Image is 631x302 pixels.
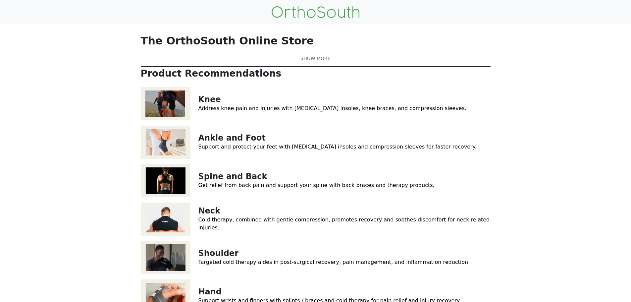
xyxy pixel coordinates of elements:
[141,164,190,197] img: Spine and Back
[198,249,238,258] a: Shoulder
[198,144,477,150] a: Support and protect your feet with [MEDICAL_DATA] insoles and compression sleeves for faster reco...
[198,216,490,231] a: Cold therapy, combined with gentle compression, promotes recovery and soothes discomfort for neck...
[198,287,222,296] a: Hand
[141,241,190,274] img: Shoulder
[198,133,266,143] a: Ankle and Foot
[198,105,466,111] a: Address knee pain and injuries with [MEDICAL_DATA] insoles, knee braces, and compression sleeves.
[141,34,491,47] p: The OrthoSouth Online Store
[198,95,221,104] a: Knee
[141,203,190,236] img: Neck
[198,259,470,265] a: Targeted cold therapy aides in post-surgical recovery, pain management, and inflammation reduction.
[198,206,221,215] a: Neck
[272,6,359,18] img: OrthoSouth
[141,68,491,79] p: Product Recommendations
[141,87,190,120] img: Knee
[198,172,267,181] a: Spine and Back
[198,182,435,188] a: Get relief from back pain and support your spine with back braces and therapy products.
[141,126,190,159] img: Ankle and Foot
